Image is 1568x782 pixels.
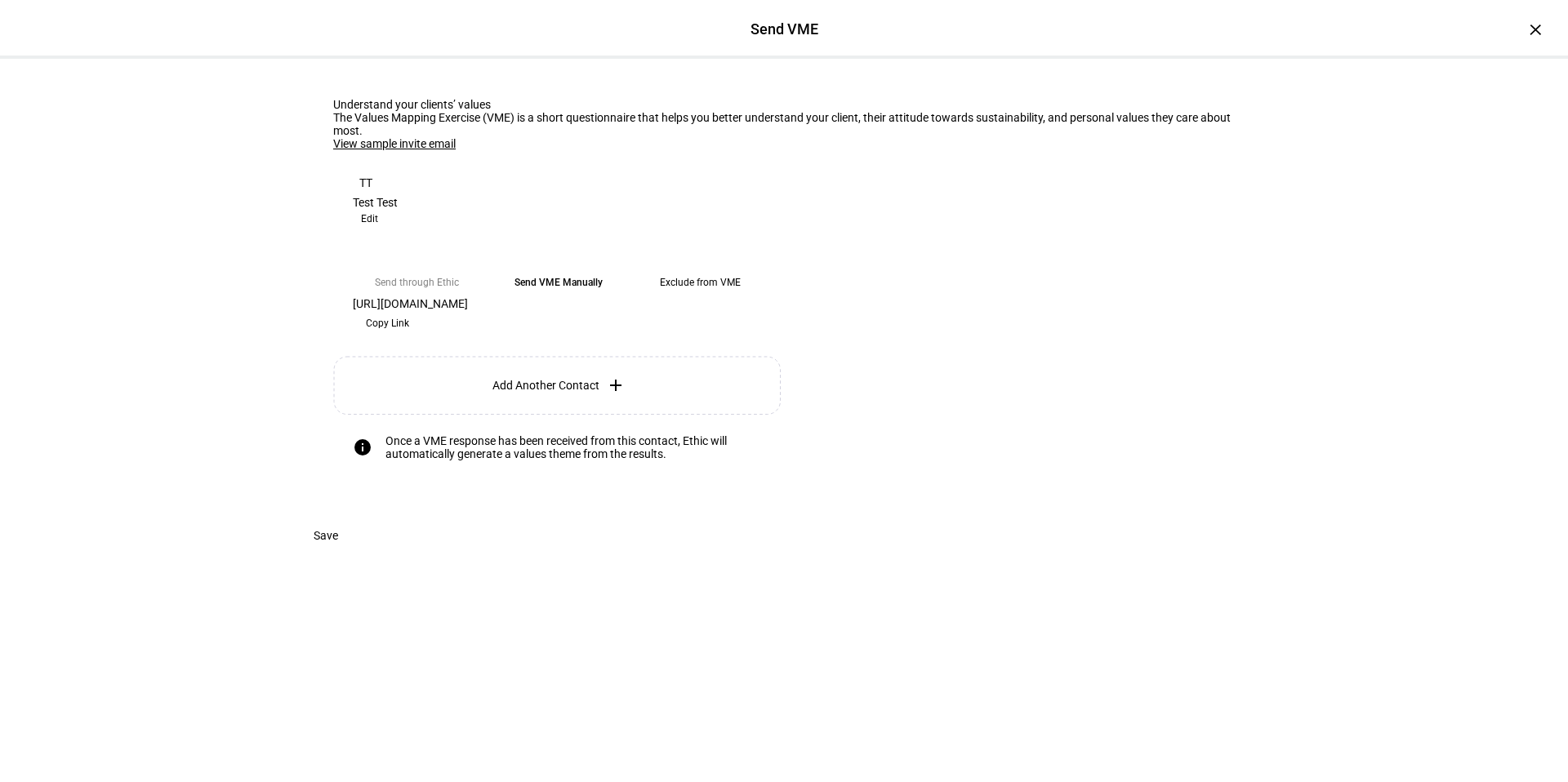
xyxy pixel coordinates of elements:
[385,434,764,460] div: Once a VME response has been received from this contact, Ethic will automatically generate a valu...
[361,209,378,229] span: Edit
[353,209,386,229] button: Edit
[495,268,622,297] eth-mega-radio-button: Send VME Manually
[333,98,1235,111] div: Understand your clients’ values
[333,137,456,150] a: View sample invite email
[1522,16,1548,42] div: ×
[353,310,422,336] button: Copy Link
[492,379,599,392] span: Add Another Contact
[353,268,482,297] eth-mega-radio-button: Send through Ethic
[314,519,338,552] span: Save
[635,268,764,297] eth-mega-radio-button: Exclude from VME
[353,170,379,196] div: TT
[294,519,358,552] button: Save
[353,196,764,209] div: Test Test
[333,111,1235,137] div: The Values Mapping Exercise (VME) is a short questionnaire that helps you better understand your ...
[606,375,626,395] mat-icon: add
[353,438,372,457] mat-icon: info
[366,310,409,336] span: Copy Link
[353,297,764,310] div: [URL][DOMAIN_NAME]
